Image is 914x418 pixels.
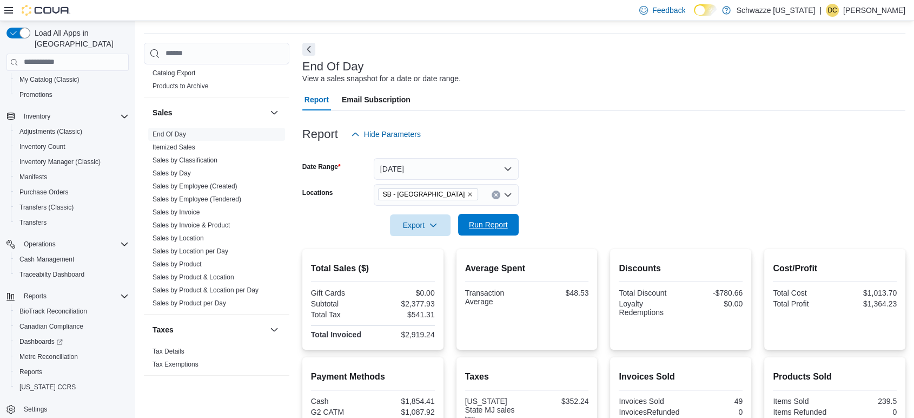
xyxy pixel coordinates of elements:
span: Metrc Reconciliation [15,350,129,363]
span: Manifests [19,173,47,181]
span: Settings [24,405,47,414]
span: Email Subscription [342,89,410,110]
button: Run Report [458,214,519,236]
div: View a sales snapshot for a date or date range. [302,73,461,84]
span: Hide Parameters [364,129,421,140]
span: Adjustments (Classic) [19,127,82,136]
a: Catalog Export [153,69,195,77]
span: Products to Archive [153,82,208,90]
a: Transfers (Classic) [15,201,78,214]
button: Sales [153,107,266,118]
span: Canadian Compliance [19,322,83,331]
button: Reports [2,289,133,304]
a: Sales by Product [153,260,202,268]
span: Traceabilty Dashboard [15,268,129,281]
span: Sales by Location per Day [153,247,228,256]
a: Sales by Product & Location [153,273,234,281]
button: Export [390,214,451,236]
span: Promotions [15,88,129,101]
p: Schwazze [US_STATE] [736,4,815,17]
a: Tax Exemptions [153,361,198,368]
button: Purchase Orders [11,185,133,200]
button: Operations [19,238,60,251]
a: Sales by Day [153,169,191,177]
button: Transfers [11,215,133,230]
div: Items Refunded [773,408,832,416]
a: Sales by Product & Location per Day [153,286,259,294]
button: Settings [2,401,133,417]
button: Manifests [11,169,133,185]
span: Reports [24,292,47,301]
span: SB - [GEOGRAPHIC_DATA] [383,189,465,200]
div: 0 [684,408,743,416]
button: Reports [19,290,51,303]
a: Metrc Reconciliation [15,350,82,363]
div: Total Profit [773,299,832,308]
h2: Payment Methods [311,370,435,383]
input: Dark Mode [694,4,717,16]
button: Operations [2,237,133,252]
span: Reports [19,290,129,303]
div: Gift Cards [311,289,370,297]
a: Settings [19,403,51,416]
a: Purchase Orders [15,186,73,199]
h3: Sales [153,107,173,118]
a: Promotions [15,88,57,101]
h2: Products Sold [773,370,897,383]
h2: Discounts [619,262,743,275]
span: Cash Management [19,255,74,264]
button: Metrc Reconciliation [11,349,133,364]
a: Sales by Classification [153,156,217,164]
button: Inventory Count [11,139,133,154]
button: Open list of options [504,191,512,199]
button: [US_STATE] CCRS [11,380,133,395]
button: Taxes [153,324,266,335]
a: Itemized Sales [153,143,195,151]
label: Date Range [302,162,341,171]
div: $541.31 [375,310,434,319]
a: Tax Details [153,348,184,355]
span: Sales by Invoice & Product [153,221,230,230]
a: Dashboards [11,334,133,349]
span: Settings [19,402,129,416]
button: BioTrack Reconciliation [11,304,133,319]
span: Report [304,89,329,110]
a: Sales by Invoice [153,208,200,216]
div: $0.00 [375,289,434,297]
div: 49 [683,397,743,406]
button: [DATE] [374,158,519,180]
button: Adjustments (Classic) [11,124,133,139]
button: Canadian Compliance [11,319,133,334]
button: Clear input [492,191,500,199]
span: Sales by Product per Day [153,299,226,308]
button: Reports [11,364,133,380]
span: Transfers (Classic) [19,203,74,212]
span: [US_STATE] CCRS [19,383,76,391]
span: Export [396,214,444,236]
div: Taxes [144,345,289,375]
span: Load All Apps in [GEOGRAPHIC_DATA] [30,28,129,49]
h2: Invoices Sold [619,370,743,383]
div: Loyalty Redemptions [619,299,678,317]
span: Transfers [15,216,129,229]
div: $1,087.92 [375,408,434,416]
span: Transfers [19,218,47,227]
span: Transfers (Classic) [15,201,129,214]
div: Sales [144,128,289,314]
a: Manifests [15,171,51,184]
button: Traceabilty Dashboard [11,267,133,282]
span: My Catalog (Classic) [19,75,80,84]
div: 239.5 [837,397,897,406]
a: Sales by Employee (Tendered) [153,195,241,203]
span: Cash Management [15,253,129,266]
a: Cash Management [15,253,78,266]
